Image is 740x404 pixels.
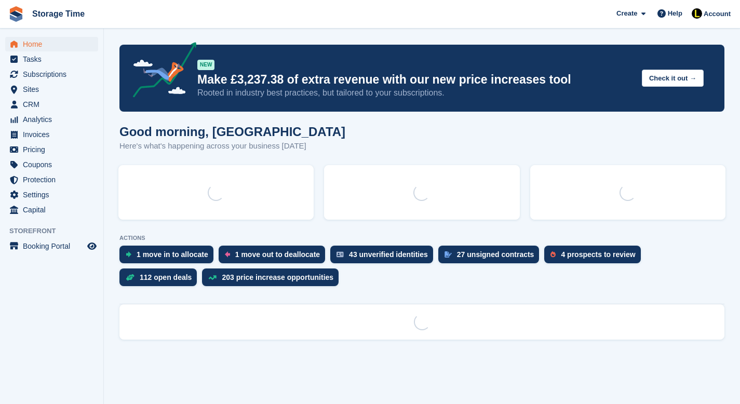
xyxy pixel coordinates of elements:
[23,82,85,97] span: Sites
[5,157,98,172] a: menu
[330,246,438,268] a: 43 unverified identities
[23,67,85,82] span: Subscriptions
[5,142,98,157] a: menu
[561,250,635,259] div: 4 prospects to review
[642,70,704,87] button: Check it out →
[704,9,731,19] span: Account
[692,8,702,19] img: Laaibah Sarwar
[225,251,230,258] img: move_outs_to_deallocate_icon-f764333ba52eb49d3ac5e1228854f67142a1ed5810a6f6cc68b1a99e826820c5.svg
[28,5,89,22] a: Storage Time
[23,157,85,172] span: Coupons
[5,52,98,66] a: menu
[457,250,534,259] div: 27 unsigned contracts
[197,60,214,70] div: NEW
[23,127,85,142] span: Invoices
[235,250,320,259] div: 1 move out to deallocate
[5,67,98,82] a: menu
[23,172,85,187] span: Protection
[438,246,545,268] a: 27 unsigned contracts
[5,37,98,51] a: menu
[86,240,98,252] a: Preview store
[124,42,197,101] img: price-adjustments-announcement-icon-8257ccfd72463d97f412b2fc003d46551f7dbcb40ab6d574587a9cd5c0d94...
[119,246,219,268] a: 1 move in to allocate
[119,235,724,241] p: ACTIONS
[445,251,452,258] img: contract_signature_icon-13c848040528278c33f63329250d36e43548de30e8caae1d1a13099fd9432cc5.svg
[23,112,85,127] span: Analytics
[23,37,85,51] span: Home
[9,226,103,236] span: Storefront
[550,251,556,258] img: prospect-51fa495bee0391a8d652442698ab0144808aea92771e9ea1ae160a38d050c398.svg
[5,239,98,253] a: menu
[23,52,85,66] span: Tasks
[5,127,98,142] a: menu
[23,239,85,253] span: Booking Portal
[208,275,217,280] img: price_increase_opportunities-93ffe204e8149a01c8c9dc8f82e8f89637d9d84a8eef4429ea346261dce0b2c0.svg
[23,97,85,112] span: CRM
[337,251,344,258] img: verify_identity-adf6edd0f0f0b5bbfe63781bf79b02c33cf7c696d77639b501bdc392416b5a36.svg
[23,203,85,217] span: Capital
[23,142,85,157] span: Pricing
[5,112,98,127] a: menu
[222,273,333,281] div: 203 price increase opportunities
[140,273,192,281] div: 112 open deals
[197,87,634,99] p: Rooted in industry best practices, but tailored to your subscriptions.
[5,203,98,217] a: menu
[544,246,645,268] a: 4 prospects to review
[219,246,330,268] a: 1 move out to deallocate
[668,8,682,19] span: Help
[197,72,634,87] p: Make £3,237.38 of extra revenue with our new price increases tool
[119,140,345,152] p: Here's what's happening across your business [DATE]
[137,250,208,259] div: 1 move in to allocate
[5,97,98,112] a: menu
[8,6,24,22] img: stora-icon-8386f47178a22dfd0bd8f6a31ec36ba5ce8667c1dd55bd0f319d3a0aa187defe.svg
[5,187,98,202] a: menu
[349,250,428,259] div: 43 unverified identities
[126,274,134,281] img: deal-1b604bf984904fb50ccaf53a9ad4b4a5d6e5aea283cecdc64d6e3604feb123c2.svg
[119,268,202,291] a: 112 open deals
[5,82,98,97] a: menu
[126,251,131,258] img: move_ins_to_allocate_icon-fdf77a2bb77ea45bf5b3d319d69a93e2d87916cf1d5bf7949dd705db3b84f3ca.svg
[616,8,637,19] span: Create
[23,187,85,202] span: Settings
[119,125,345,139] h1: Good morning, [GEOGRAPHIC_DATA]
[202,268,344,291] a: 203 price increase opportunities
[5,172,98,187] a: menu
